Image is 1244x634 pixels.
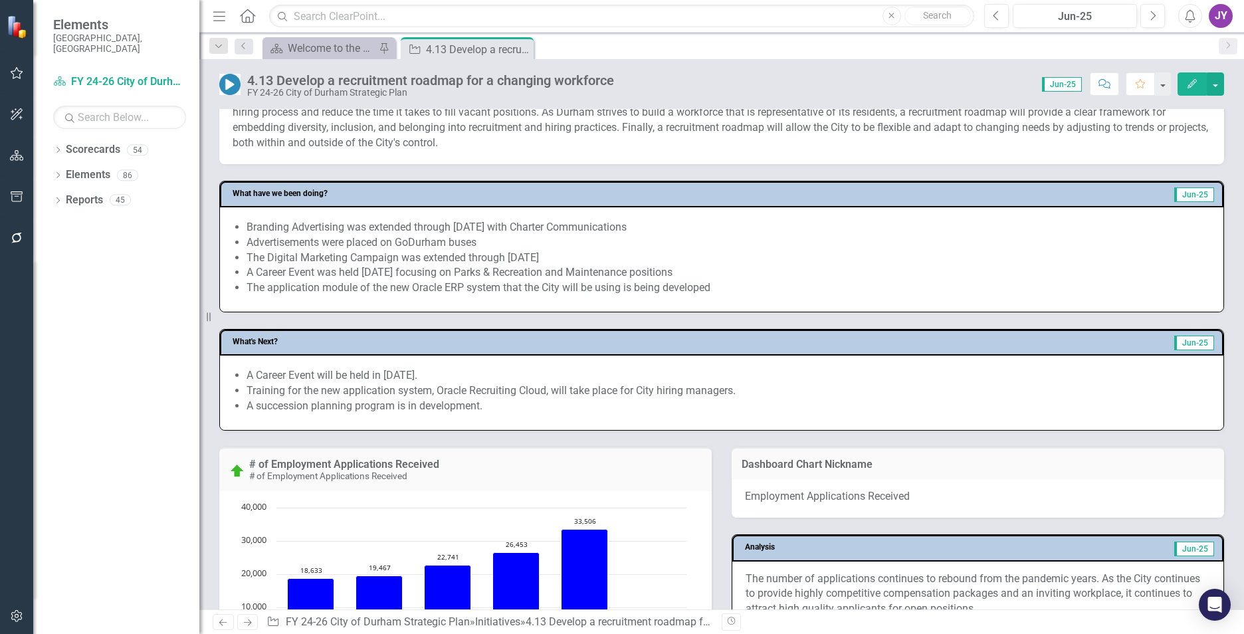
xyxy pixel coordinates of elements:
[526,615,817,628] div: 4.13 Develop a recruitment roadmap for a changing workforce
[574,516,596,526] text: 33,506
[229,463,245,479] img: On Target
[7,15,30,39] img: ClearPoint Strategy
[66,167,110,183] a: Elements
[247,220,1210,235] li: Branding Advertising was extended through [DATE] with Charter Communications
[1174,187,1214,202] span: Jun-25
[247,399,1210,414] li: A succession planning program is in development.
[247,235,1210,251] li: Advertisements were placed on GoDurham buses
[300,566,322,575] text: 18,633
[1209,4,1233,28] button: JY
[1017,9,1132,25] div: Jun-25
[66,193,103,208] a: Reports
[745,490,910,502] span: Employment Applications Received
[247,88,614,98] div: FY 24-26 City of Durham Strategic Plan
[249,471,407,481] small: # of Employment Applications Received
[247,251,1210,266] li: The Digital Marketing Campaign was extended through [DATE]
[742,459,1214,471] h3: Dashboard Chart Nickname
[110,195,131,206] div: 45
[241,500,266,512] text: 40,000
[247,73,614,88] div: 4.13 Develop a recruitment roadmap for a changing workforce
[117,169,138,181] div: 86
[266,615,712,630] div: » »
[923,10,952,21] span: Search
[266,40,375,56] a: Welcome to the FY [DATE]-[DATE] Strategic Plan Landing Page!
[53,74,186,90] a: FY 24-26 City of Durham Strategic Plan
[53,17,186,33] span: Elements
[437,552,459,562] text: 22,741
[506,540,528,549] text: 26,453
[247,265,1210,280] li: A Career Event was held [DATE] focusing on Parks & Recreation and Maintenance positions
[53,33,186,54] small: [GEOGRAPHIC_DATA], [GEOGRAPHIC_DATA]
[241,534,266,546] text: 30,000
[288,40,375,56] div: Welcome to the FY [DATE]-[DATE] Strategic Plan Landing Page!
[241,567,266,579] text: 20,000
[233,189,918,198] h3: What have we been doing?
[1199,589,1231,621] div: Open Intercom Messenger
[1174,336,1214,350] span: Jun-25
[127,144,148,156] div: 54
[233,338,747,346] h3: What's Next?
[233,90,1208,149] span: A recruitment roadmap allows the City to align hiring strategies with the Strategic Plan and over...
[745,543,943,552] h3: Analysis
[1013,4,1137,28] button: Jun-25
[269,5,974,28] input: Search ClearPoint...
[219,74,241,95] img: In Progress
[53,106,186,129] input: Search Below...
[66,142,120,158] a: Scorecards
[475,615,520,628] a: Initiatives
[369,563,391,572] text: 19,467
[1042,77,1082,92] span: Jun-25
[247,368,1210,383] li: A Career Event will be held in [DATE].
[426,41,530,58] div: 4.13 Develop a recruitment roadmap for a changing workforce
[247,280,1210,296] li: The application module of the new Oracle ERP system that the City will be using is being developed
[904,7,971,25] button: Search
[241,600,266,612] text: 10,000
[249,458,439,471] a: # of Employment Applications Received
[746,572,1210,617] p: The number of applications continues to rebound from the pandemic years. As the City continues to...
[1174,542,1214,556] span: Jun-25
[286,615,470,628] a: FY 24-26 City of Durham Strategic Plan
[247,383,1210,399] li: Training for the new application system, Oracle Recruiting Cloud, will take place for City hiring...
